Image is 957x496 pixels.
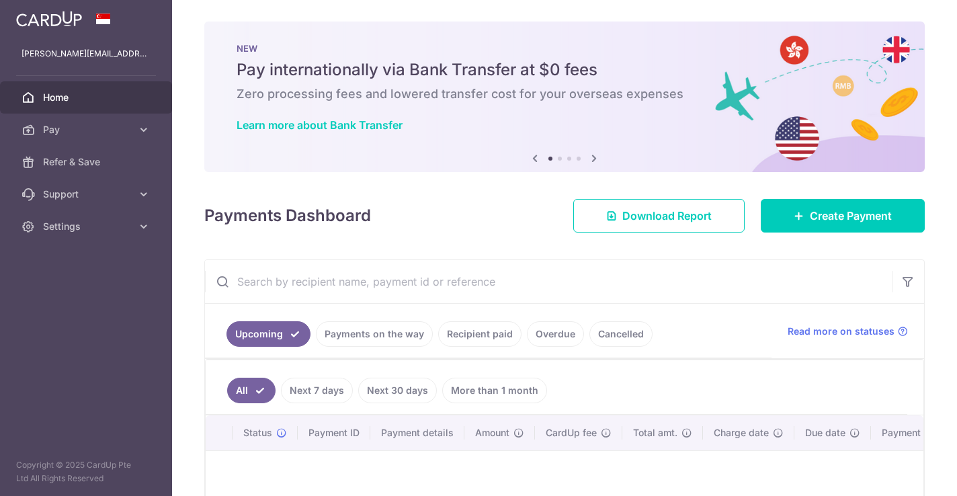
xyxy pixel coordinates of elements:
input: Search by recipient name, payment id or reference [205,260,892,303]
span: Due date [805,426,845,440]
th: Payment ID [298,415,370,450]
span: Charge date [714,426,769,440]
a: Next 7 days [281,378,353,403]
a: Upcoming [226,321,310,347]
span: Amount [475,426,509,440]
span: Pay [43,123,132,136]
span: Home [43,91,132,104]
span: Download Report [622,208,712,224]
a: Payments on the way [316,321,433,347]
a: Next 30 days [358,378,437,403]
span: CardUp fee [546,426,597,440]
span: Refer & Save [43,155,132,169]
th: Payment details [370,415,464,450]
span: Support [43,188,132,201]
a: Create Payment [761,199,925,233]
p: NEW [237,43,892,54]
a: Overdue [527,321,584,347]
a: Read more on statuses [788,325,908,338]
a: All [227,378,276,403]
span: Settings [43,220,132,233]
h6: Zero processing fees and lowered transfer cost for your overseas expenses [237,86,892,102]
a: Cancelled [589,321,653,347]
h4: Payments Dashboard [204,204,371,228]
h5: Pay internationally via Bank Transfer at $0 fees [237,59,892,81]
a: Download Report [573,199,745,233]
span: Status [243,426,272,440]
a: Learn more about Bank Transfer [237,118,403,132]
img: Bank transfer banner [204,22,925,172]
p: [PERSON_NAME][EMAIL_ADDRESS][PERSON_NAME][DOMAIN_NAME] [22,47,151,60]
img: CardUp [16,11,82,27]
a: Recipient paid [438,321,522,347]
a: More than 1 month [442,378,547,403]
span: Read more on statuses [788,325,894,338]
span: Create Payment [810,208,892,224]
span: Total amt. [633,426,677,440]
